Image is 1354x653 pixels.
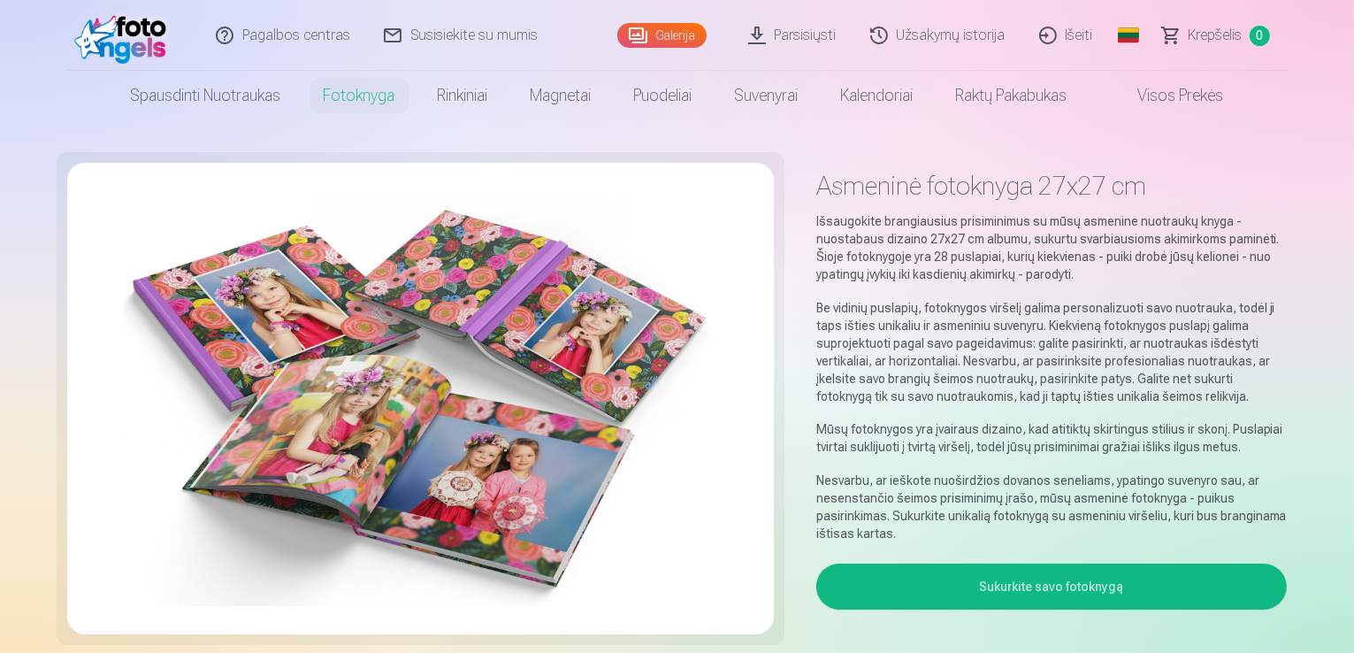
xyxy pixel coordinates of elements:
a: Raktų pakabukas [935,71,1089,120]
a: Kalendoriai [820,71,935,120]
span: Krepšelis [1189,25,1243,46]
button: Sukurkite savo fotoknygą [816,564,1288,610]
img: /fa2 [74,7,176,64]
a: Galerija [617,23,707,48]
p: Nesvarbu, ar ieškote nuoširdžios dovanos seneliams, ypatingo suvenyro sau, ar nesenstančio šeimos... [816,472,1288,542]
h1: Asmeninė fotoknyga 27x27 cm [816,170,1288,202]
p: Išsaugokite brangiausius prisiminimus su mūsų asmenine nuotraukų knyga - nuostabaus dizaino 27x27... [816,212,1288,283]
a: Rinkiniai [417,71,509,120]
a: Puodeliai [613,71,714,120]
a: Fotoknyga [302,71,417,120]
p: Be vidinių puslapių, fotoknygos viršelį galima personalizuoti savo nuotrauka, todėl ji taps ištie... [816,299,1288,405]
p: Mūsų fotoknygos yra įvairaus dizaino, kad atitiktų skirtingus stilius ir skonį. Puslapiai tvirtai... [816,420,1288,456]
span: 0 [1250,26,1270,46]
a: Visos prekės [1089,71,1245,120]
a: Magnetai [509,71,613,120]
a: Spausdinti nuotraukas [110,71,302,120]
a: Suvenyrai [714,71,820,120]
